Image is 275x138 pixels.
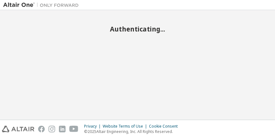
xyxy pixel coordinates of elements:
[84,129,181,134] p: © 2025 Altair Engineering, Inc. All Rights Reserved.
[69,126,78,132] img: youtube.svg
[3,25,272,33] h2: Authenticating...
[2,126,34,132] img: altair_logo.svg
[3,2,82,8] img: Altair One
[149,124,181,129] div: Cookie Consent
[38,126,45,132] img: facebook.svg
[59,126,66,132] img: linkedin.svg
[49,126,55,132] img: instagram.svg
[103,124,149,129] div: Website Terms of Use
[84,124,103,129] div: Privacy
